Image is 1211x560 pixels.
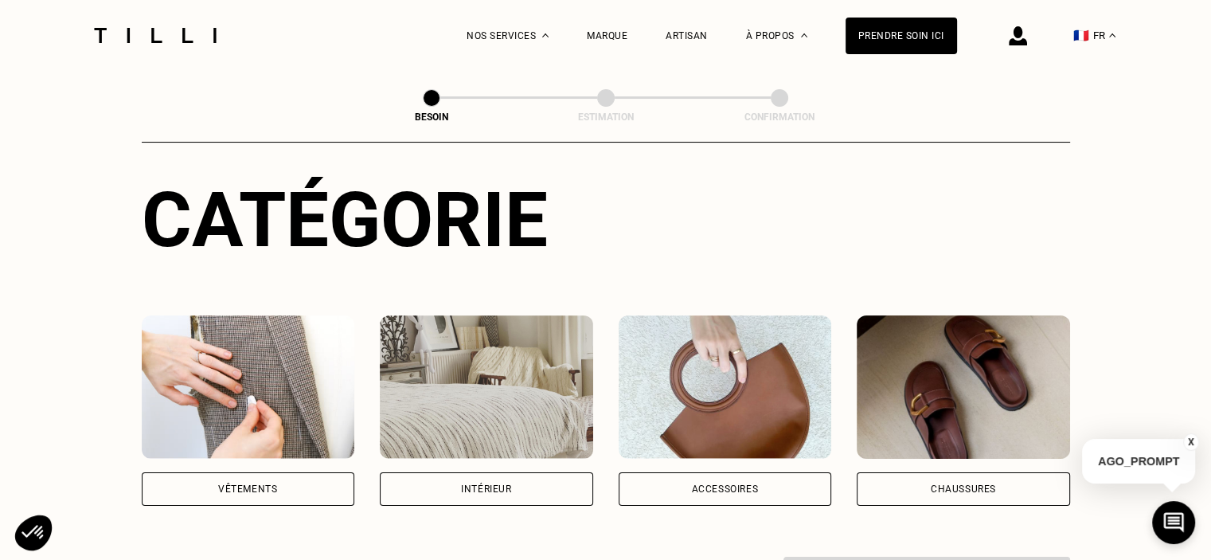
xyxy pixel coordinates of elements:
[587,30,627,41] a: Marque
[1009,26,1027,45] img: icône connexion
[931,484,996,494] div: Chaussures
[352,112,511,123] div: Besoin
[691,484,758,494] div: Accessoires
[1082,439,1195,484] p: AGO_PROMPT
[1183,433,1199,451] button: X
[1073,28,1089,43] span: 🇫🇷
[1109,33,1115,37] img: menu déroulant
[218,484,277,494] div: Vêtements
[700,112,859,123] div: Confirmation
[666,30,708,41] a: Artisan
[526,112,686,123] div: Estimation
[461,484,511,494] div: Intérieur
[801,33,807,37] img: Menu déroulant à propos
[380,315,593,459] img: Intérieur
[542,33,549,37] img: Menu déroulant
[142,315,355,459] img: Vêtements
[88,28,222,43] img: Logo du service de couturière Tilli
[619,315,832,459] img: Accessoires
[142,175,1070,264] div: Catégorie
[857,315,1070,459] img: Chaussures
[846,18,957,54] a: Prendre soin ici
